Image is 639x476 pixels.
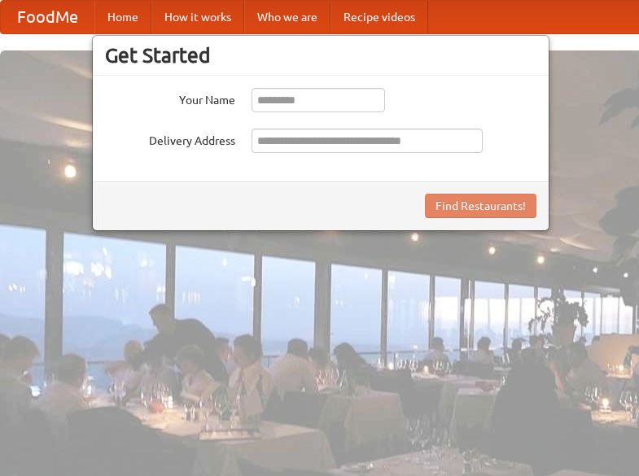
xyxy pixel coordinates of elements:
[105,129,235,149] label: Delivery Address
[105,88,235,108] label: Your Name
[94,1,151,33] a: Home
[105,43,536,68] h3: Get Started
[244,1,330,33] a: Who we are
[425,194,536,218] button: Find Restaurants!
[151,1,244,33] a: How it works
[330,1,428,33] a: Recipe videos
[1,1,94,33] a: FoodMe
